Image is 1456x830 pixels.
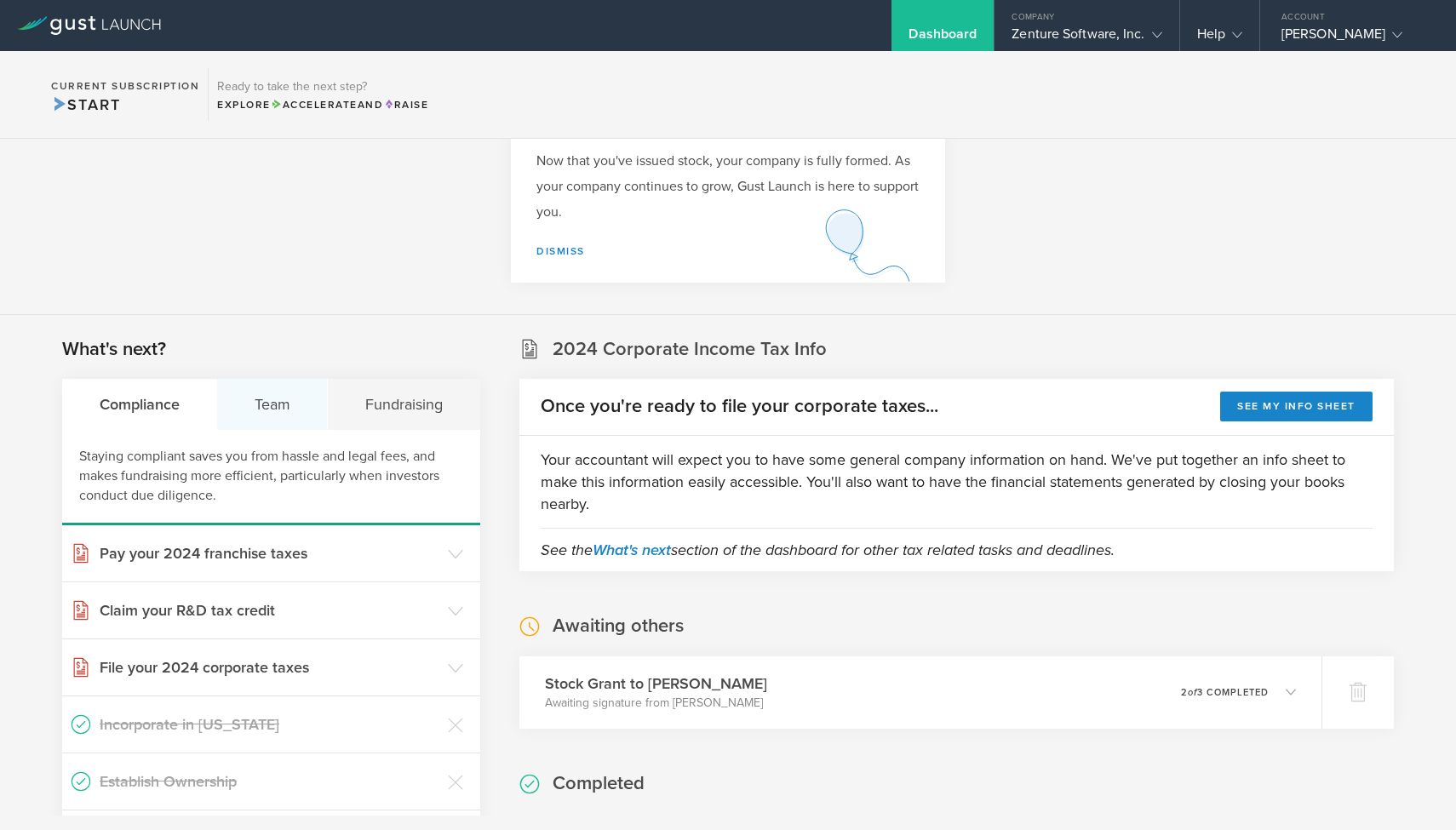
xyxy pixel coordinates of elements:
[1281,26,1426,51] div: [PERSON_NAME]
[51,81,199,91] h2: Current Subscription
[100,770,439,793] h3: Establish Ownership
[909,26,977,51] div: Dashboard
[1220,392,1373,421] button: See my info sheet
[383,99,428,111] span: Raise
[536,245,585,257] a: Dismiss
[553,337,827,362] h2: 2024 Corporate Income Tax Info
[1012,26,1161,51] div: Zenture Software, Inc.
[62,379,217,430] div: Compliance
[545,695,767,712] p: Awaiting signature from [PERSON_NAME]
[541,394,938,419] h2: Once you're ready to file your corporate taxes...
[1181,688,1269,697] p: 2 3 completed
[62,430,480,525] div: Staying compliant saves you from hassle and legal fees, and makes fundraising more efficient, par...
[545,673,767,695] h3: Stock Grant to [PERSON_NAME]
[536,148,920,225] p: Now that you've issued stock, your company is fully formed. As your company continues to grow, Gu...
[1371,748,1456,830] iframe: Chat Widget
[217,97,428,112] div: Explore
[217,81,428,93] h3: Ready to take the next step?
[217,379,328,430] div: Team
[62,337,166,362] h2: What's next?
[100,599,439,621] h3: Claim your R&D tax credit
[51,95,120,114] span: Start
[100,656,439,678] h3: File your 2024 corporate taxes
[553,771,645,796] h2: Completed
[100,542,439,564] h3: Pay your 2024 franchise taxes
[271,99,358,111] span: Accelerate
[541,541,1115,559] em: See the section of the dashboard for other tax related tasks and deadlines.
[1188,687,1197,698] em: of
[541,449,1373,515] p: Your accountant will expect you to have some general company information on hand. We've put toget...
[519,815,680,829] a: Download all documents (ZIP)
[553,614,684,638] h2: Awaiting others
[1197,26,1242,51] div: Help
[593,541,671,559] a: What's next
[100,713,439,736] h3: Incorporate in [US_STATE]
[328,379,479,430] div: Fundraising
[208,68,437,121] div: Ready to take the next step?ExploreAccelerateandRaise
[271,99,384,111] span: and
